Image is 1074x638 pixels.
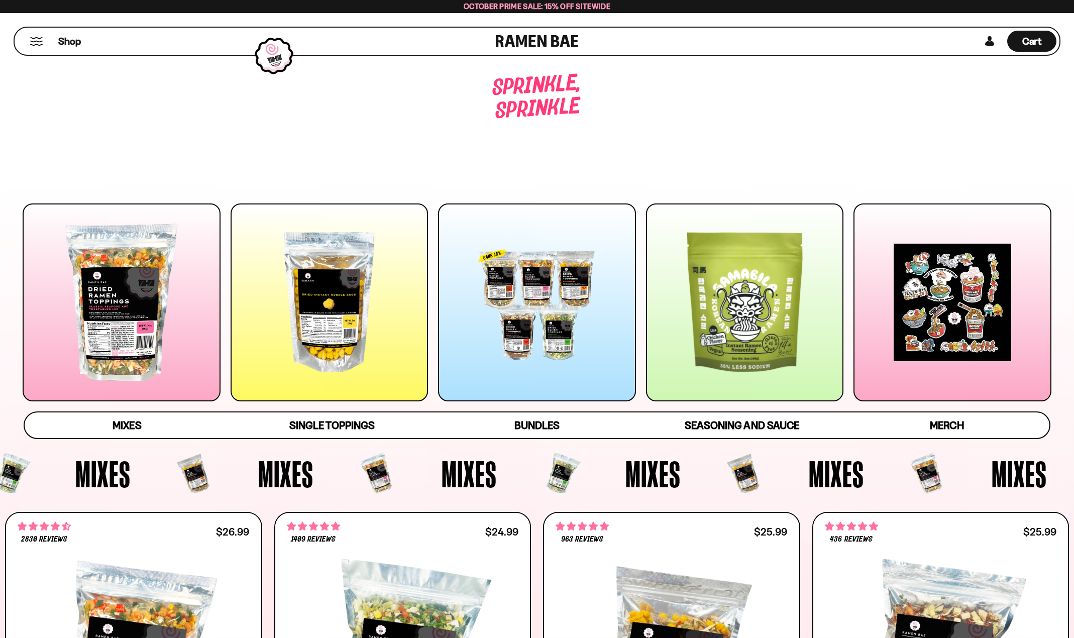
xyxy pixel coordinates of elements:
span: 1409 reviews [291,536,336,544]
span: Mixes [992,455,1047,492]
div: Cart [1007,28,1056,55]
div: $26.99 [216,527,249,537]
span: Bundles [514,419,560,432]
a: Bundles [435,412,639,438]
div: $25.99 [1023,527,1056,537]
a: Shop [58,31,81,52]
span: 4.76 stars [825,520,878,533]
div: $24.99 [485,527,518,537]
span: Mixes [625,455,681,492]
span: Mixes [258,455,313,492]
span: Mixes [113,419,141,432]
span: 436 reviews [830,536,872,544]
span: Mixes [442,455,497,492]
a: Mixes [25,412,230,438]
span: 4.68 stars [18,520,71,533]
span: Shop [58,35,81,48]
span: 2830 reviews [21,536,67,544]
button: Mobile Menu Trigger [30,37,43,46]
span: 963 reviews [561,536,603,544]
span: Cart [1022,35,1042,47]
span: Single Toppings [289,419,374,432]
span: Seasoning and Sauce [685,419,799,432]
span: October Prime Sale: 15% off Sitewide [464,2,610,11]
span: Mixes [809,455,864,492]
a: Merch [844,412,1049,438]
span: 4.76 stars [287,520,340,533]
span: 4.75 stars [556,520,609,533]
div: $25.99 [754,527,787,537]
a: Single Toppings [230,412,435,438]
span: Mixes [75,455,131,492]
a: Seasoning and Sauce [639,412,844,438]
span: Merch [930,419,963,432]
